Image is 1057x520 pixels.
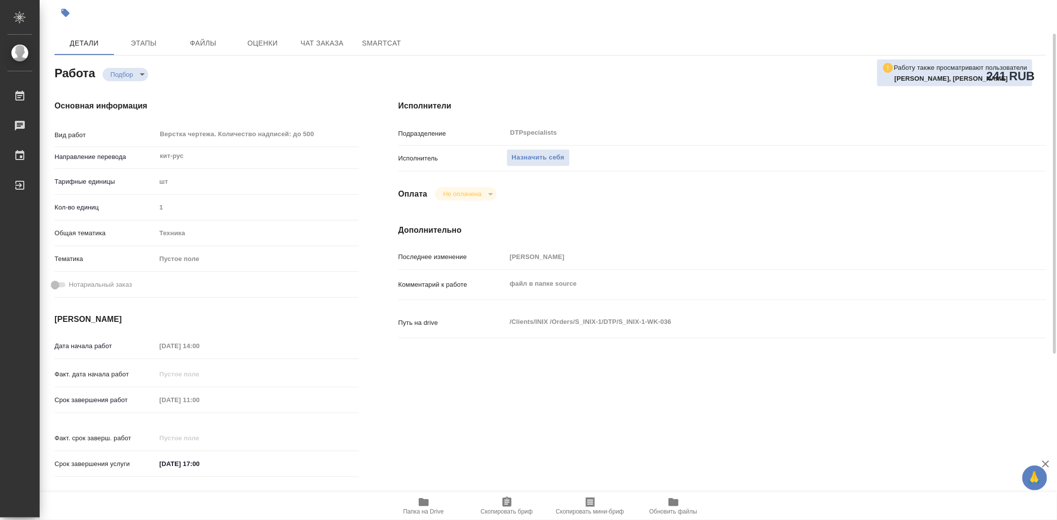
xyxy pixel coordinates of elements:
[156,225,359,242] div: Техника
[398,318,506,328] p: Путь на drive
[156,339,243,353] input: Пустое поле
[435,187,496,201] div: Подбор
[55,459,156,469] p: Срок завершения услуги
[55,2,76,24] button: Добавить тэг
[398,280,506,290] p: Комментарий к работе
[156,431,243,445] input: Пустое поле
[55,313,359,325] h4: [PERSON_NAME]
[1026,468,1043,488] span: 🙏
[156,367,243,381] input: Пустое поле
[55,203,156,212] p: Кол-во единиц
[69,280,132,290] span: Нотариальный заказ
[506,313,992,330] textarea: /Clients/INIX /Orders/S_INIX-1/DTP/S_INIX-1-WK-036
[179,37,227,50] span: Файлы
[398,188,428,200] h4: Оплата
[1022,466,1047,490] button: 🙏
[358,37,405,50] span: SmartCat
[465,492,549,520] button: Скопировать бриф
[108,70,136,79] button: Подбор
[156,393,243,407] input: Пустое поле
[55,130,156,140] p: Вид работ
[55,177,156,187] p: Тарифные единицы
[55,369,156,379] p: Факт. дата начала работ
[156,457,243,471] input: ✎ Введи что-нибудь
[55,100,359,112] h4: Основная информация
[549,492,632,520] button: Скопировать мини-бриф
[55,395,156,405] p: Срок завершения работ
[894,74,1027,84] p: Заборова Александра, Яковлев Сергей
[649,508,697,515] span: Обновить файлы
[156,251,359,267] div: Пустое поле
[103,68,148,81] div: Подбор
[398,100,1046,112] h4: Исполнители
[632,492,715,520] button: Обновить файлы
[398,224,1046,236] h4: Дополнительно
[894,75,1008,82] b: [PERSON_NAME], [PERSON_NAME]
[298,37,346,50] span: Чат заказа
[120,37,167,50] span: Этапы
[894,63,1027,73] p: Работу также просматривают пользователи
[382,492,465,520] button: Папка на Drive
[506,275,992,292] textarea: файл в папке source
[398,252,506,262] p: Последнее изменение
[55,341,156,351] p: Дата начала работ
[556,508,624,515] span: Скопировать мини-бриф
[398,129,506,139] p: Подразделение
[55,433,156,443] p: Факт. срок заверш. работ
[239,37,286,50] span: Оценки
[160,254,347,264] div: Пустое поле
[55,228,156,238] p: Общая тематика
[156,200,359,214] input: Пустое поле
[55,152,156,162] p: Направление перевода
[55,63,95,81] h2: Работа
[398,154,506,163] p: Исполнитель
[506,250,992,264] input: Пустое поле
[403,508,444,515] span: Папка на Drive
[156,173,359,190] div: шт
[60,37,108,50] span: Детали
[512,152,564,163] span: Назначить себя
[481,508,533,515] span: Скопировать бриф
[440,190,484,198] button: Не оплачена
[55,254,156,264] p: Тематика
[506,149,570,166] button: Назначить себя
